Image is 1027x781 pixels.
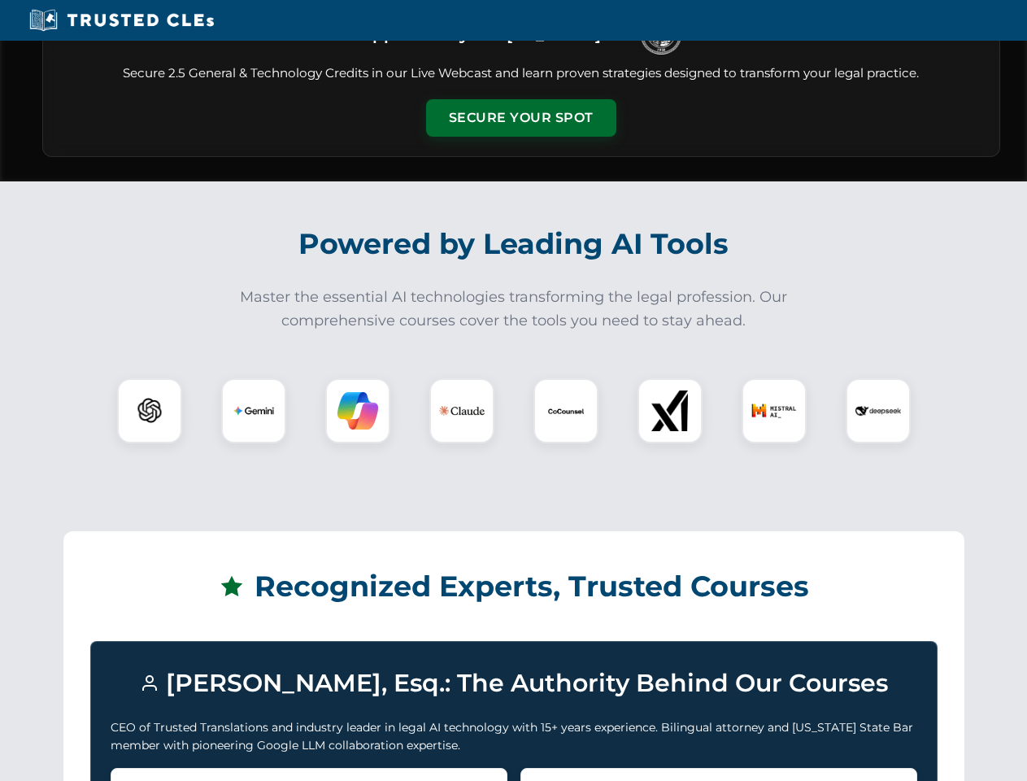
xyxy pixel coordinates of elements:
[63,216,964,273] h2: Powered by Leading AI Tools
[117,378,182,443] div: ChatGPT
[233,390,274,431] img: Gemini Logo
[229,286,799,333] p: Master the essential AI technologies transforming the legal profession. Our comprehensive courses...
[126,387,173,434] img: ChatGPT Logo
[337,390,378,431] img: Copilot Logo
[638,378,703,443] div: xAI
[855,388,901,434] img: DeepSeek Logo
[426,99,616,137] button: Secure Your Spot
[846,378,911,443] div: DeepSeek
[546,390,586,431] img: CoCounsel Logo
[111,661,917,705] h3: [PERSON_NAME], Esq.: The Authority Behind Our Courses
[325,378,390,443] div: Copilot
[111,718,917,755] p: CEO of Trusted Translations and industry leader in legal AI technology with 15+ years experience....
[742,378,807,443] div: Mistral AI
[533,378,598,443] div: CoCounsel
[439,388,485,434] img: Claude Logo
[650,390,690,431] img: xAI Logo
[429,378,494,443] div: Claude
[24,8,219,33] img: Trusted CLEs
[63,64,980,83] p: Secure 2.5 General & Technology Credits in our Live Webcast and learn proven strategies designed ...
[221,378,286,443] div: Gemini
[90,558,938,615] h2: Recognized Experts, Trusted Courses
[751,388,797,434] img: Mistral AI Logo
